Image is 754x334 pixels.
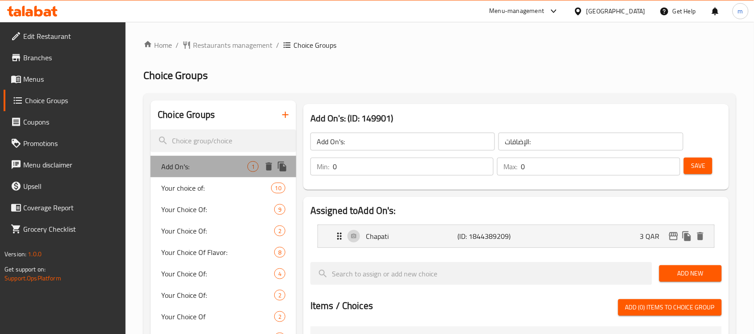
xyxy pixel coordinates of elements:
div: Your choice of:10 [151,177,296,199]
span: Choice Groups [293,40,336,50]
span: 2 [275,227,285,235]
div: Choices [247,161,259,172]
div: Choices [274,311,285,322]
span: Upsell [23,181,119,192]
div: Add On's:1deleteduplicate [151,156,296,177]
button: delete [262,160,276,173]
span: Add On's: [161,161,247,172]
div: Choices [274,225,285,236]
p: 3 QAR [640,231,667,242]
span: Version: [4,248,26,260]
div: Choices [274,268,285,279]
div: Your Choice Of:2 [151,220,296,242]
span: Get support on: [4,263,46,275]
span: Your Choice Of Flavor: [161,247,274,258]
span: Your Choice Of [161,311,274,322]
span: Coverage Report [23,202,119,213]
a: Choice Groups [4,90,126,111]
div: Expand [318,225,714,247]
div: Your Choice Of:4 [151,263,296,284]
button: Save [684,158,712,174]
span: Promotions [23,138,119,149]
span: Your Choice Of: [161,204,274,215]
a: Upsell [4,175,126,197]
li: / [176,40,179,50]
button: Add New [659,265,722,282]
a: Support.OpsPlatform [4,272,61,284]
span: 1.0.0 [28,248,42,260]
div: Your Choice Of Flavor:8 [151,242,296,263]
a: Branches [4,47,126,68]
h2: Assigned to Add On's: [310,204,722,217]
div: Your Choice Of2 [151,306,296,327]
h2: Choice Groups [158,108,215,121]
span: Menu disclaimer [23,159,119,170]
span: Choice Groups [143,65,208,85]
h3: Add On's: (ID: 149901) [310,111,722,125]
span: m [738,6,743,16]
button: delete [694,230,707,243]
a: Coupons [4,111,126,133]
span: Grocery Checklist [23,224,119,234]
a: Home [143,40,172,50]
button: duplicate [680,230,694,243]
span: 1 [248,163,258,171]
span: Add New [666,268,715,279]
a: Restaurants management [182,40,272,50]
span: Save [691,160,705,171]
a: Menu disclaimer [4,154,126,175]
span: Your choice of: [161,183,271,193]
h2: Items / Choices [310,299,373,313]
p: Max: [503,161,517,172]
button: duplicate [276,160,289,173]
span: Your Choice Of: [161,290,274,301]
span: Add (0) items to choice group [625,302,715,313]
p: (ID: 1844389209) [457,231,519,242]
a: Menus [4,68,126,90]
div: Choices [271,183,285,193]
a: Coverage Report [4,197,126,218]
a: Edit Restaurant [4,25,126,47]
li: Expand [310,221,722,251]
button: Add (0) items to choice group [618,299,722,316]
input: search [310,262,652,285]
span: 10 [272,184,285,192]
p: Min: [317,161,329,172]
span: 2 [275,291,285,300]
span: Coupons [23,117,119,127]
li: / [276,40,279,50]
div: Your Choice Of:9 [151,199,296,220]
span: 8 [275,248,285,257]
nav: breadcrumb [143,40,736,50]
span: Branches [23,52,119,63]
span: 2 [275,313,285,321]
a: Promotions [4,133,126,154]
span: Restaurants management [193,40,272,50]
span: 4 [275,270,285,278]
span: Choice Groups [25,95,119,106]
span: Your Choice Of: [161,225,274,236]
div: Choices [274,247,285,258]
a: Grocery Checklist [4,218,126,240]
span: Menus [23,74,119,84]
div: [GEOGRAPHIC_DATA] [586,6,645,16]
div: Menu-management [490,6,545,17]
div: Your Choice Of:2 [151,284,296,306]
button: edit [667,230,680,243]
span: Your Choice Of: [161,268,274,279]
input: search [151,129,296,152]
span: Edit Restaurant [23,31,119,42]
div: Choices [274,290,285,301]
p: Chapati [366,231,457,242]
span: 9 [275,205,285,214]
